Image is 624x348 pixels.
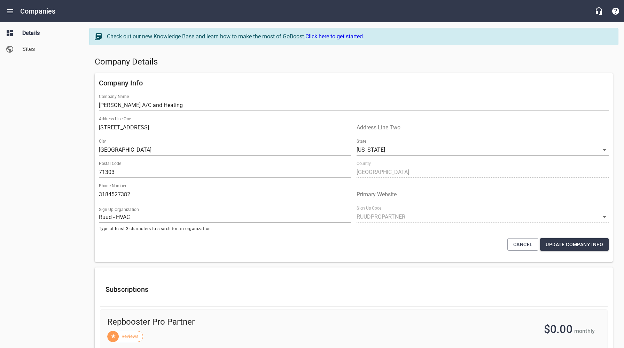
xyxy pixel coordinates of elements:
span: $0.00 [544,323,572,336]
h6: Companies [20,6,55,17]
label: City [99,139,106,143]
label: State [357,139,366,143]
span: Reviews [117,333,143,340]
label: Address Line One [99,117,131,121]
input: Start typing to search organizations [99,212,351,223]
label: Company Name [99,94,129,99]
label: Country [357,161,371,166]
span: Sites [22,45,75,53]
div: Reviews [107,331,143,342]
span: Update Company Info [546,240,603,249]
button: Live Chat [591,3,607,20]
div: Check out our new Knowledge Base and learn how to make the most of GoBoost. [107,32,611,41]
label: Postal Code [99,161,121,166]
label: Sign Up Code [357,206,381,210]
button: Cancel [507,238,538,251]
a: Click here to get started. [305,33,364,40]
span: Type at least 3 characters to search for an organization. [99,226,351,233]
span: Details [22,29,75,37]
span: Repbooster Pro Partner [107,317,364,328]
span: monthly [574,328,595,334]
h6: Company Info [99,77,609,89]
button: Support Portal [607,3,624,20]
button: Update Company Info [540,238,609,251]
button: Open drawer [2,3,18,20]
h6: Subscriptions [106,284,602,295]
h5: Company Details [95,56,613,68]
span: Cancel [513,240,532,249]
label: Phone Number [99,184,126,188]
